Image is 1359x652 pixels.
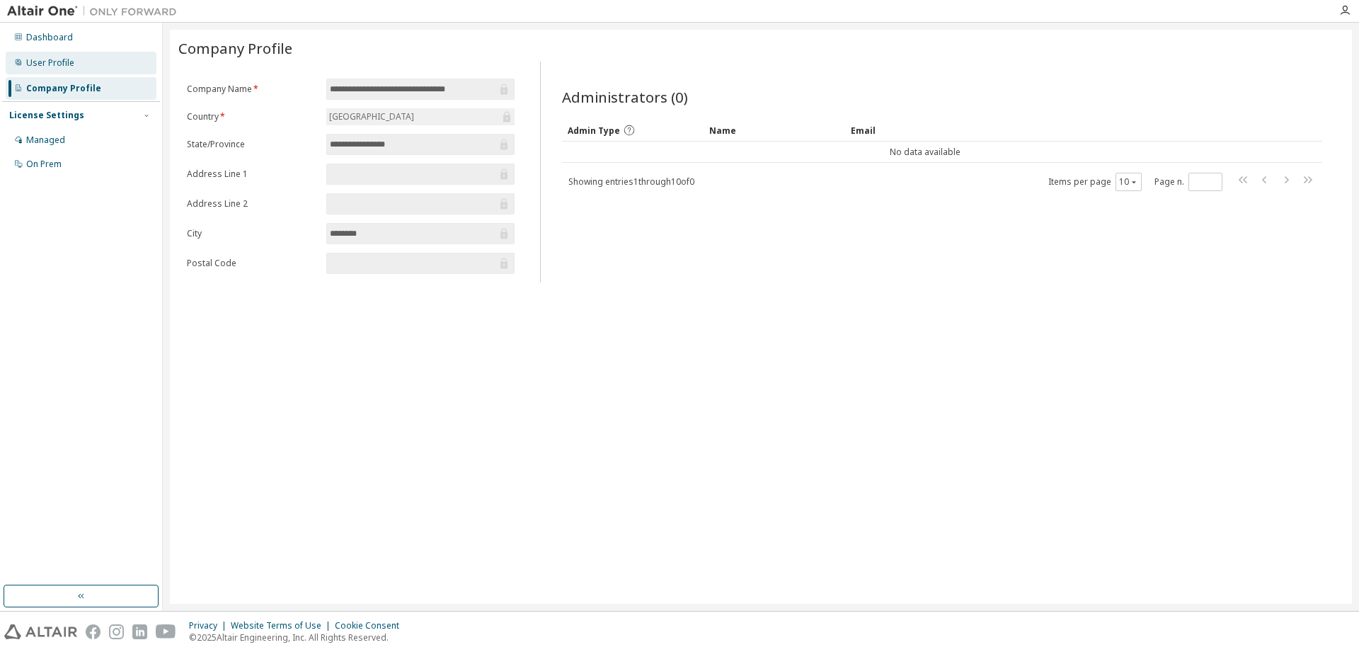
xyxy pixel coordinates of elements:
div: License Settings [9,110,84,121]
p: © 2025 Altair Engineering, Inc. All Rights Reserved. [189,631,408,644]
label: Company Name [187,84,318,95]
label: State/Province [187,139,318,150]
div: On Prem [26,159,62,170]
label: Postal Code [187,258,318,269]
label: Address Line 2 [187,198,318,210]
img: altair_logo.svg [4,624,77,639]
div: [GEOGRAPHIC_DATA] [326,108,515,125]
div: [GEOGRAPHIC_DATA] [327,109,416,125]
label: City [187,228,318,239]
img: facebook.svg [86,624,101,639]
span: Showing entries 1 through 10 of 0 [568,176,694,188]
img: Altair One [7,4,184,18]
div: Email [851,119,1283,142]
div: User Profile [26,57,74,69]
span: Company Profile [178,38,292,58]
span: Items per page [1048,173,1142,191]
label: Country [187,111,318,122]
div: Website Terms of Use [231,620,335,631]
div: Cookie Consent [335,620,408,631]
span: Admin Type [568,125,620,137]
div: Name [709,119,839,142]
span: Page n. [1154,173,1222,191]
td: No data available [562,142,1288,163]
div: Company Profile [26,83,101,94]
img: instagram.svg [109,624,124,639]
div: Dashboard [26,32,73,43]
button: 10 [1119,176,1138,188]
div: Managed [26,135,65,146]
img: linkedin.svg [132,624,147,639]
div: Privacy [189,620,231,631]
span: Administrators (0) [562,87,688,107]
img: youtube.svg [156,624,176,639]
label: Address Line 1 [187,168,318,180]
